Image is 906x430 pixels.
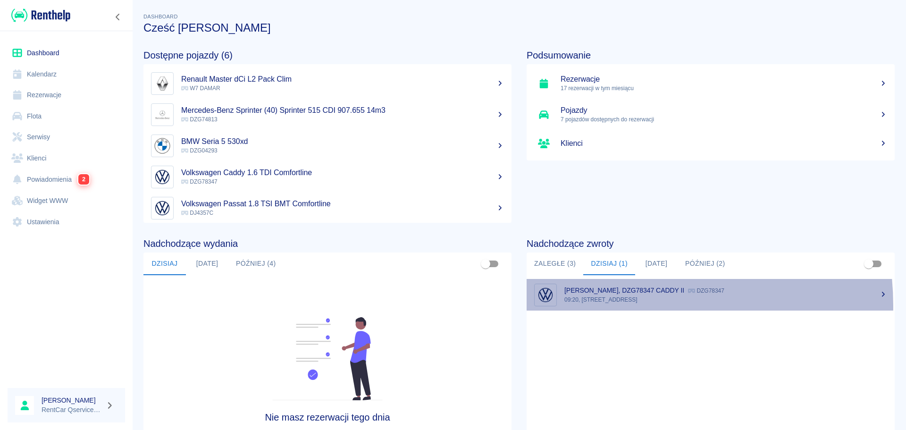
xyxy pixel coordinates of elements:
[143,50,512,61] h4: Dostępne pojazdy (6)
[153,137,171,155] img: Image
[153,199,171,217] img: Image
[678,253,733,275] button: Później (2)
[527,130,895,157] a: Klienci
[564,287,684,294] p: [PERSON_NAME], DZG78347 CADDY II
[143,14,178,19] span: Dashboard
[181,106,504,115] h5: Mercedes-Benz Sprinter (40) Sprinter 515 CDI 907.655 14m3
[153,168,171,186] img: Image
[181,137,504,146] h5: BMW Seria 5 530xd
[190,412,466,423] h4: Nie masz rezerwacji tego dnia
[8,169,125,190] a: Powiadomienia2
[688,287,724,294] p: DZG78347
[561,115,887,124] p: 7 pojazdów dostępnych do rezerwacji
[267,317,388,400] img: Fleet
[527,50,895,61] h4: Podsumowanie
[527,238,895,249] h4: Nadchodzące zwroty
[8,64,125,85] a: Kalendarz
[181,178,218,185] span: DZG78347
[228,253,284,275] button: Później (4)
[181,168,504,177] h5: Volkswagen Caddy 1.6 TDI Comfortline
[8,42,125,64] a: Dashboard
[561,84,887,93] p: 17 rezerwacji w tym miesiącu
[181,85,220,92] span: W7 DAMAR
[860,255,878,273] span: Pokaż przypisane tylko do mnie
[143,21,895,34] h3: Cześć [PERSON_NAME]
[111,11,125,23] button: Zwiń nawigację
[11,8,70,23] img: Renthelp logo
[8,148,125,169] a: Klienci
[8,106,125,127] a: Flota
[143,130,512,161] a: ImageBMW Seria 5 530xd DZG04293
[8,190,125,211] a: Widget WWW
[153,75,171,93] img: Image
[537,286,554,304] img: Image
[527,253,583,275] button: Zaległe (3)
[181,147,218,154] span: DZG04293
[8,211,125,233] a: Ustawienia
[143,253,186,275] button: Dzisiaj
[143,99,512,130] a: ImageMercedes-Benz Sprinter (40) Sprinter 515 CDI 907.655 14m3 DZG74813
[181,116,218,123] span: DZG74813
[181,199,504,209] h5: Volkswagen Passat 1.8 TSI BMT Comfortline
[181,210,213,216] span: DJ4357C
[8,126,125,148] a: Serwisy
[143,161,512,193] a: ImageVolkswagen Caddy 1.6 TDI Comfortline DZG78347
[561,139,887,148] h5: Klienci
[8,84,125,106] a: Rezerwacje
[143,238,512,249] h4: Nadchodzące wydania
[143,68,512,99] a: ImageRenault Master dCi L2 Pack Clim W7 DAMAR
[181,75,504,84] h5: Renault Master dCi L2 Pack Clim
[186,253,228,275] button: [DATE]
[42,396,102,405] h6: [PERSON_NAME]
[583,253,635,275] button: Dzisiaj (1)
[561,106,887,115] h5: Pojazdy
[153,106,171,124] img: Image
[527,279,895,311] a: Image[PERSON_NAME], DZG78347 CADDY II DZG7834709:20, [STREET_ADDRESS]
[564,295,887,304] p: 09:20, [STREET_ADDRESS]
[527,68,895,99] a: Rezerwacje17 rezerwacji w tym miesiącu
[561,75,887,84] h5: Rezerwacje
[635,253,678,275] button: [DATE]
[42,405,102,415] p: RentCar Qservice Damar Parts
[78,174,89,185] span: 2
[477,255,495,273] span: Pokaż przypisane tylko do mnie
[8,8,70,23] a: Renthelp logo
[143,193,512,224] a: ImageVolkswagen Passat 1.8 TSI BMT Comfortline DJ4357C
[527,99,895,130] a: Pojazdy7 pojazdów dostępnych do rezerwacji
